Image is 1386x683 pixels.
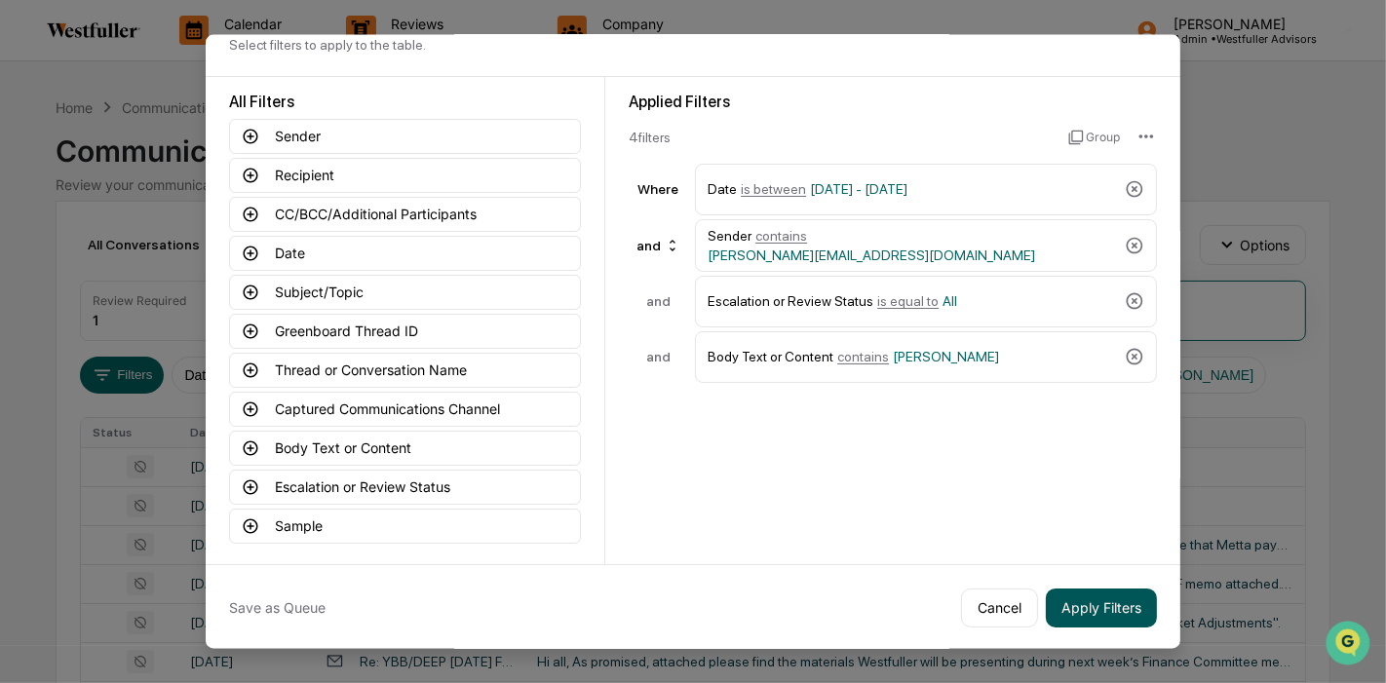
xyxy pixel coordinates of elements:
[708,339,1117,373] div: Body Text or Content
[708,247,1035,262] span: [PERSON_NAME][EMAIL_ADDRESS][DOMAIN_NAME]
[173,264,212,280] span: [DATE]
[60,264,158,280] span: [PERSON_NAME]
[12,427,131,462] a: 🔎Data Lookup
[1324,619,1376,671] iframe: Open customer support
[893,349,999,364] span: [PERSON_NAME]
[229,157,581,192] button: Recipient
[708,227,1117,262] div: Sender
[134,390,250,425] a: 🗄️Attestations
[141,399,157,415] div: 🗄️
[229,196,581,231] button: CC/BCC/Additional Participants
[229,235,581,270] button: Date
[12,390,134,425] a: 🖐️Preclearance
[173,317,212,332] span: [DATE]
[229,588,326,626] button: Save as Queue
[161,398,242,417] span: Attestations
[741,181,806,197] span: is between
[229,313,581,348] button: Greenboard Thread ID
[19,148,55,183] img: 1746055101610-c473b297-6a78-478c-a979-82029cc54cd1
[755,227,807,243] span: contains
[229,352,581,387] button: Thread or Conversation Name
[629,293,687,309] div: and
[229,92,581,110] div: All Filters
[708,284,1117,318] div: Escalation or Review Status
[877,293,939,309] span: is equal to
[60,317,158,332] span: [PERSON_NAME]
[629,92,1157,110] div: Applied Filters
[331,154,355,177] button: Start new chat
[19,40,355,71] p: How can we help?
[19,215,131,231] div: Past conversations
[137,481,236,497] a: Powered byPylon
[229,274,581,309] button: Subject/Topic
[961,588,1038,626] button: Cancel
[629,229,688,260] div: and
[194,482,236,497] span: Pylon
[229,469,581,504] button: Escalation or Review Status
[229,118,581,153] button: Sender
[19,399,35,415] div: 🖐️
[229,36,1157,52] p: Select filters to apply to the table.
[229,508,581,543] button: Sample
[810,181,907,197] span: [DATE] - [DATE]
[837,349,889,364] span: contains
[229,430,581,465] button: Body Text or Content
[39,435,123,454] span: Data Lookup
[629,181,687,197] div: Where
[19,298,51,329] img: Rachel Stanley
[39,398,126,417] span: Preclearance
[1046,588,1157,626] button: Apply Filters
[629,129,1053,144] div: 4 filter s
[708,171,1117,206] div: Date
[88,168,268,183] div: We're available if you need us!
[302,211,355,235] button: See all
[19,246,51,277] img: Rachel Stanley
[943,293,957,309] span: All
[1068,121,1120,152] button: Group
[19,436,35,452] div: 🔎
[41,148,76,183] img: 8933085812038_c878075ebb4cc5468115_72.jpg
[162,264,169,280] span: •
[162,317,169,332] span: •
[229,391,581,426] button: Captured Communications Channel
[629,349,687,364] div: and
[88,148,320,168] div: Start new chat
